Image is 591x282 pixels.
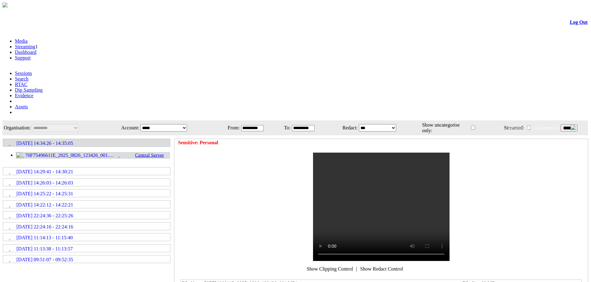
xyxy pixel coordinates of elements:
td: Redact: [330,121,358,135]
img: arrow-3.png [2,2,7,7]
a: Streaming [15,44,35,49]
span: [DATE] 22:24:36 - 22:25:26 [16,213,73,219]
span: Streamed: [504,125,524,130]
span: Show Clipping Control [307,266,353,272]
span: [DATE] 14:29:41 - 14:30:21 [16,169,73,175]
span: | [356,266,357,272]
a: Evidence [15,93,34,98]
a: [DATE] 14:29:41 - 14:30:21 [3,168,170,175]
span: [DATE] 11:14:13 - 11:15:40 [16,235,73,241]
img: video24_pre.svg [16,152,23,159]
span: Welcome, AFAC2 (Supervisor) [508,125,558,130]
span: Central Server [120,153,167,158]
span: Show uncategorise only: [422,122,459,133]
a: 70F75496611E_2025_0826_123426_001.MP4 Central Server [16,152,167,158]
a: RTAC [15,82,27,87]
a: [DATE] 11:14:13 - 11:15:40 [3,234,170,241]
span: 1 [35,44,38,49]
a: [DATE] 14:22:12 - 14:22:21 [3,201,170,208]
td: Account: [109,121,140,135]
a: Assets [15,104,28,109]
span: [DATE] 14:22:12 - 14:22:21 [16,202,73,208]
a: [DATE] 14:26:03 - 14:26:03 [3,179,170,186]
span: [DATE] 14:34:26 - 14:35:05 [16,141,73,146]
td: From: [219,121,240,135]
a: [DATE] 11:13:38 - 11:13:57 [3,245,170,252]
a: Sessions [15,71,32,76]
span: Show Redact Control [360,266,403,272]
a: [DATE] 14:34:26 - 14:35:05 [3,139,170,146]
span: 70F75496611E_2025_0826_123426_001.MP4 [24,153,119,158]
a: [DATE] 22:24:36 - 22:25:26 [3,212,170,219]
td: Sensitive: Personal [178,140,218,146]
a: Media [15,38,28,44]
a: [DATE] 22:24:16 - 22:24:16 [3,223,170,230]
a: [DATE] 09:51:07 - 09:52:35 [3,256,170,262]
img: bell24.png [571,125,575,130]
span: [DATE] 22:24:16 - 22:24:16 [16,224,73,230]
a: Dashboard [15,50,36,55]
td: To: [279,121,291,135]
span: [DATE] 09:51:07 - 09:52:35 [16,257,73,262]
a: Support [15,55,31,60]
a: [DATE] 14:25:22 - 14:25:31 [3,190,170,197]
a: Search [15,76,29,81]
td: Organisation: [3,121,31,135]
span: [DATE] 11:13:38 - 11:13:57 [16,246,73,252]
span: [DATE] 14:25:22 - 14:25:31 [16,191,73,197]
span: [DATE] 14:26:03 - 14:26:03 [16,180,73,186]
a: Log Out [570,20,588,25]
a: Dip Sampling [15,87,43,93]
